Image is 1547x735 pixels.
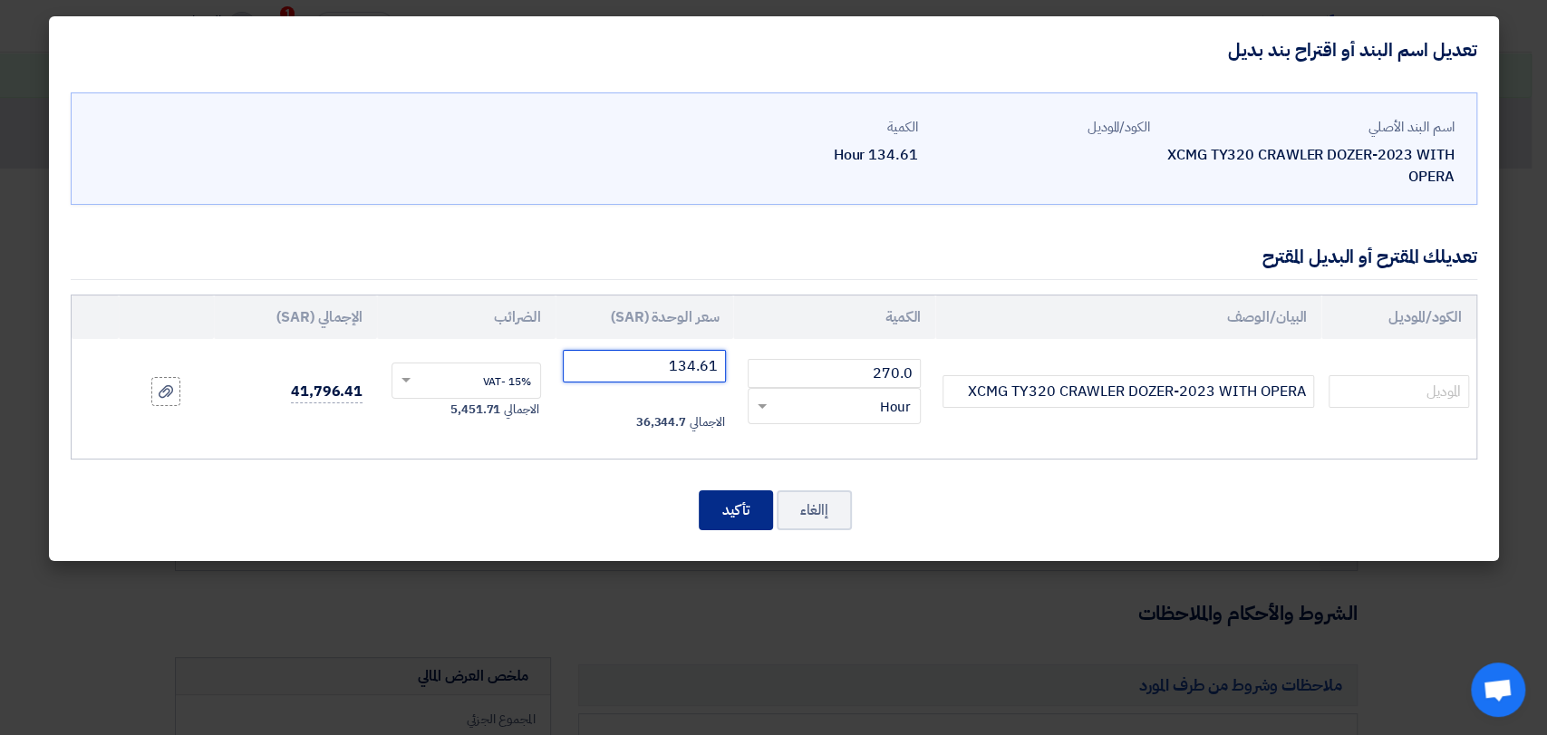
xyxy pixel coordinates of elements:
th: الكود/الموديل [1321,295,1475,339]
div: XCMG TY320 CRAWLER DOZER-2023 WITH OPERA [1165,144,1455,188]
a: Open chat [1471,662,1525,717]
ng-select: VAT [392,363,541,399]
div: 134.61 Hour [701,144,918,166]
h4: تعديل اسم البند أو اقتراح بند بديل [1228,38,1477,62]
th: الضرائب [377,295,556,339]
button: إالغاء [777,490,852,530]
span: Hour [880,397,911,418]
div: الكود/الموديل [933,117,1150,138]
span: 41,796.41 [291,381,363,403]
input: Add Item Description [943,375,1314,408]
div: تعديلك المقترح أو البديل المقترح [1262,243,1476,270]
th: سعر الوحدة (SAR) [556,295,734,339]
button: تأكيد [699,490,773,530]
th: الإجمالي (SAR) [214,295,377,339]
span: 5,451.71 [450,401,500,419]
th: البيان/الوصف [935,295,1321,339]
input: الموديل [1329,375,1468,408]
span: 36,344.7 [636,413,686,431]
span: الاجمالي [690,413,724,431]
div: الكمية [701,117,918,138]
input: RFQ_STEP1.ITEMS.2.AMOUNT_TITLE [748,359,921,388]
input: أدخل سعر الوحدة [563,350,727,382]
div: اسم البند الأصلي [1165,117,1455,138]
span: الاجمالي [504,401,538,419]
th: الكمية [733,295,935,339]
